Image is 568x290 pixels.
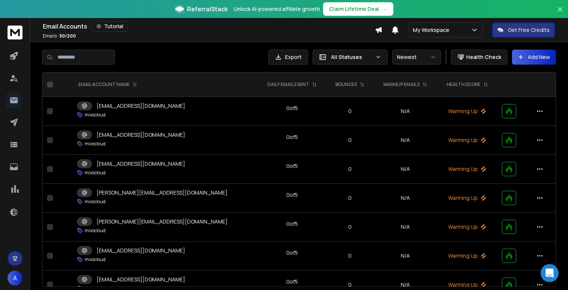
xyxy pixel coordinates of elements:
p: 0 [331,194,369,202]
p: 0 [331,107,369,115]
p: [PERSON_NAME][EMAIL_ADDRESS][DOMAIN_NAME] [97,189,228,196]
button: Claim Lifetime Deal→ [323,2,393,16]
button: Tutorial [92,21,128,32]
td: N/A [373,213,437,242]
p: mivocloud [85,170,106,176]
div: 0 of 5 [286,133,298,141]
td: N/A [373,155,437,184]
button: Newest [392,50,441,65]
p: 0 [331,136,369,144]
p: 0 [331,223,369,231]
p: [EMAIL_ADDRESS][DOMAIN_NAME] [97,160,185,168]
p: DAILY EMAILS SENT [267,82,309,88]
p: Warming Up [441,136,493,144]
p: 0 [331,252,369,260]
div: Email Accounts [43,21,375,32]
button: Close banner [555,5,565,23]
p: mivocloud [85,228,106,234]
div: 0 of 5 [286,249,298,257]
button: A [8,270,23,285]
div: Open Intercom Messenger [541,264,559,282]
p: HEALTH SCORE [447,82,480,88]
div: 0 of 5 [286,278,298,285]
p: Unlock AI-powered affiliate growth [234,5,320,13]
div: 0 of 5 [286,191,298,199]
td: N/A [373,97,437,126]
span: → [382,5,387,13]
p: mivocloud [85,112,106,118]
p: [EMAIL_ADDRESS][DOMAIN_NAME] [97,102,185,110]
button: Health Check [451,50,508,65]
p: 0 [331,281,369,288]
div: EMAIL ACCOUNT NAME [79,82,137,88]
p: Warming Up [441,223,493,231]
button: Get Free Credits [492,23,555,38]
p: 0 [331,165,369,173]
p: All Statuses [331,53,372,61]
p: My Workspace [413,26,452,34]
p: Warming Up [441,281,493,288]
p: [EMAIL_ADDRESS][DOMAIN_NAME] [97,247,185,254]
p: WARMUP EMAILS [383,82,420,88]
span: ReferralStack [187,5,228,14]
p: Warming Up [441,252,493,260]
td: N/A [373,184,437,213]
div: 0 of 5 [286,162,298,170]
p: [PERSON_NAME][EMAIL_ADDRESS][DOMAIN_NAME] [97,218,228,225]
div: 0 of 5 [286,104,298,112]
p: Warming Up [441,165,493,173]
p: Warming Up [441,107,493,115]
p: [EMAIL_ADDRESS][DOMAIN_NAME] [97,131,185,139]
div: 0 of 5 [286,220,298,228]
p: Health Check [466,53,501,61]
button: Add New [512,50,556,65]
p: [EMAIL_ADDRESS][DOMAIN_NAME] [97,276,185,283]
button: Export [268,50,308,65]
span: 50 / 200 [59,33,76,39]
p: Get Free Credits [508,26,550,34]
p: Emails : [43,33,76,39]
td: N/A [373,242,437,270]
td: N/A [373,126,437,155]
p: BOUNCES [335,82,357,88]
p: Warming Up [441,194,493,202]
p: mivocloud [85,141,106,147]
p: mivocloud [85,199,106,205]
p: mivocloud [85,257,106,263]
